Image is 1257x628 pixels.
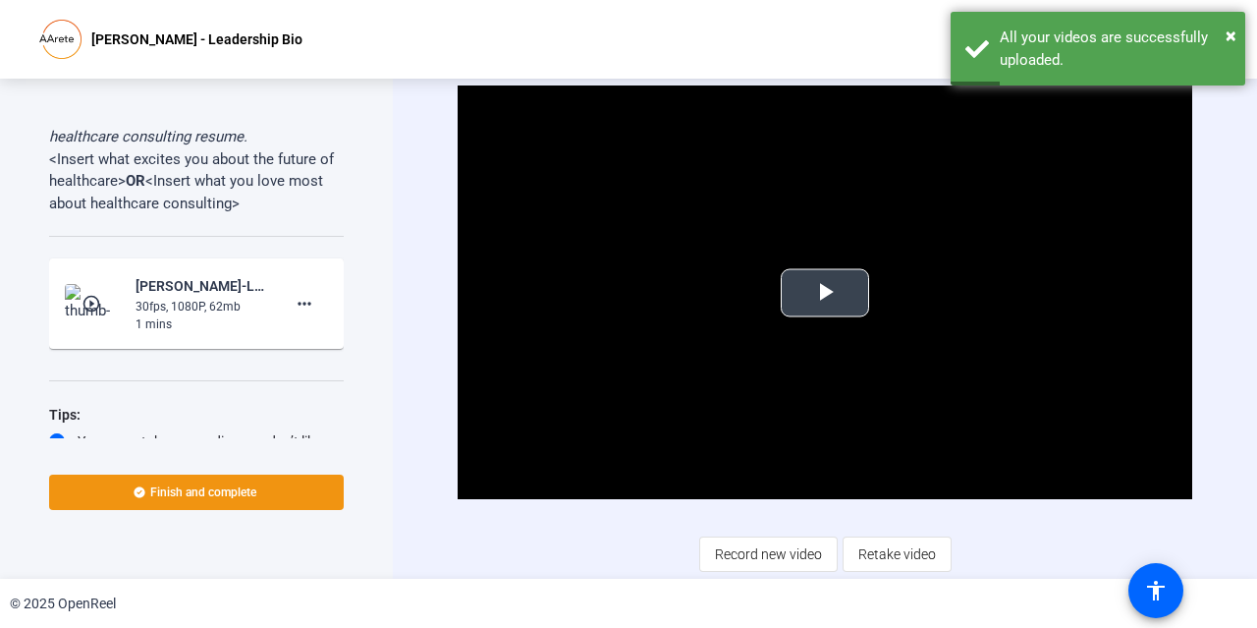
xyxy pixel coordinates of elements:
[150,485,256,500] span: Finish and complete
[1000,27,1230,71] div: All your videos are successfully uploaded.
[82,294,105,314] mat-icon: play_circle_outline
[136,274,267,298] div: [PERSON_NAME]-Leadership Bio Videos - AArete Brand -Ph-[PERSON_NAME] - Leadership Bio-17570255603...
[781,268,869,316] button: Play Video
[715,536,822,573] span: Record new video
[10,594,116,614] div: © 2025 OpenReel
[136,315,267,333] div: 1 mins
[65,284,123,323] img: thumb-nail
[49,148,344,215] p: <Insert what excites you about the future of healthcare> <Insert what you love most about healthc...
[49,431,344,451] div: You can retake a recording you don’t like
[136,298,267,315] div: 30fps, 1080P, 62mb
[39,20,82,59] img: OpenReel logo
[1226,24,1236,47] span: ×
[843,537,952,572] button: Retake video
[49,475,344,510] button: Finish and complete
[1144,579,1168,602] mat-icon: accessibility
[858,536,936,573] span: Retake video
[49,403,344,427] div: Tips:
[699,537,838,572] button: Record new video
[293,292,316,315] mat-icon: more_horiz
[91,28,302,51] p: [PERSON_NAME] - Leadership Bio
[126,172,145,190] strong: OR
[1226,21,1236,50] button: Close
[458,86,1192,499] div: Video Player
